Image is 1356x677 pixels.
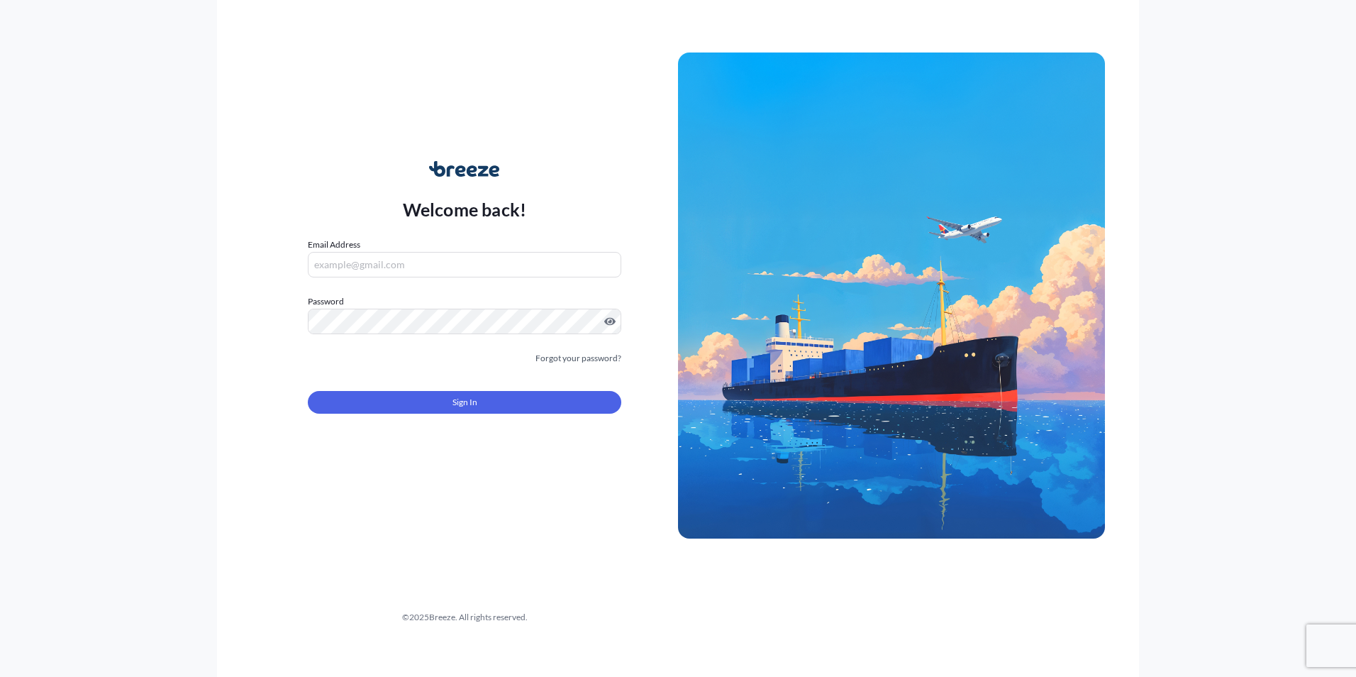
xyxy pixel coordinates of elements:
button: Show password [604,316,616,327]
div: © 2025 Breeze. All rights reserved. [251,610,678,624]
label: Email Address [308,238,360,252]
img: Ship illustration [678,53,1105,538]
button: Sign In [308,391,621,414]
span: Sign In [452,395,477,409]
input: example@gmail.com [308,252,621,277]
a: Forgot your password? [535,351,621,365]
p: Welcome back! [403,198,527,221]
label: Password [308,295,621,309]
